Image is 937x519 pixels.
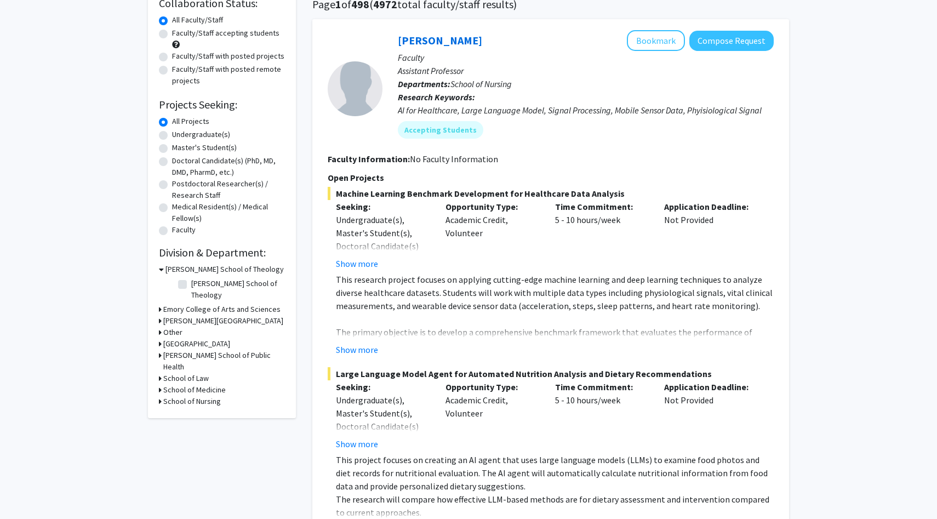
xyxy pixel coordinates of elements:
label: [PERSON_NAME] School of Theology [191,278,282,301]
div: Not Provided [656,200,765,270]
label: Master's Student(s) [172,142,237,153]
label: Faculty/Staff with posted remote projects [172,64,285,87]
div: AI for Healthcare, Large Language Model, Signal Processing, Mobile Sensor Data, Phyisiological Si... [398,104,774,117]
button: Add Runze Yan to Bookmarks [627,30,685,51]
span: Large Language Model Agent for Automated Nutrition Analysis and Dietary Recommendations [328,367,774,380]
span: No Faculty Information [410,153,498,164]
b: Departments: [398,78,450,89]
h3: [PERSON_NAME][GEOGRAPHIC_DATA] [163,315,283,327]
label: Medical Resident(s) / Medical Fellow(s) [172,201,285,224]
p: The primary objective is to develop a comprehensive benchmark framework that evaluates the perfor... [336,326,774,378]
p: This project focuses on creating an AI agent that uses large language models (LLMs) to examine fo... [336,453,774,493]
h2: Division & Department: [159,246,285,259]
h3: Other [163,327,182,338]
button: Show more [336,437,378,450]
p: Seeking: [336,200,429,213]
h3: [GEOGRAPHIC_DATA] [163,338,230,350]
p: Application Deadline: [664,380,757,393]
iframe: Chat [8,470,47,511]
span: School of Nursing [450,78,512,89]
b: Research Keywords: [398,92,475,102]
div: Undergraduate(s), Master's Student(s), Doctoral Candidate(s) (PhD, MD, DMD, PharmD, etc.) [336,393,429,459]
label: Doctoral Candidate(s) (PhD, MD, DMD, PharmD, etc.) [172,155,285,178]
p: Assistant Professor [398,64,774,77]
a: [PERSON_NAME] [398,33,482,47]
p: This research project focuses on applying cutting-edge machine learning and deep learning techniq... [336,273,774,312]
label: Faculty [172,224,196,236]
div: 5 - 10 hours/week [547,380,656,450]
label: All Projects [172,116,209,127]
p: The research will compare how effective LLM-based methods are for dietary assessment and interven... [336,493,774,519]
p: Opportunity Type: [445,380,539,393]
h3: [PERSON_NAME] School of Theology [165,264,284,275]
label: All Faculty/Staff [172,14,223,26]
p: Open Projects [328,171,774,184]
label: Postdoctoral Researcher(s) / Research Staff [172,178,285,201]
label: Faculty/Staff with posted projects [172,50,284,62]
label: Faculty/Staff accepting students [172,27,279,39]
b: Faculty Information: [328,153,410,164]
button: Compose Request to Runze Yan [689,31,774,51]
div: 5 - 10 hours/week [547,200,656,270]
p: Seeking: [336,380,429,393]
button: Show more [336,343,378,356]
p: Time Commitment: [555,200,648,213]
p: Faculty [398,51,774,64]
p: Time Commitment: [555,380,648,393]
h3: School of Medicine [163,384,226,396]
div: Academic Credit, Volunteer [437,380,547,450]
div: Undergraduate(s), Master's Student(s), Doctoral Candidate(s) (PhD, MD, DMD, PharmD, etc.) [336,213,429,279]
h3: School of Nursing [163,396,221,407]
div: Not Provided [656,380,765,450]
mat-chip: Accepting Students [398,121,483,139]
p: Application Deadline: [664,200,757,213]
label: Undergraduate(s) [172,129,230,140]
h3: Emory College of Arts and Sciences [163,304,281,315]
span: Machine Learning Benchmark Development for Healthcare Data Analysis [328,187,774,200]
h3: [PERSON_NAME] School of Public Health [163,350,285,373]
button: Show more [336,257,378,270]
h2: Projects Seeking: [159,98,285,111]
h3: School of Law [163,373,209,384]
p: Opportunity Type: [445,200,539,213]
div: Academic Credit, Volunteer [437,200,547,270]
